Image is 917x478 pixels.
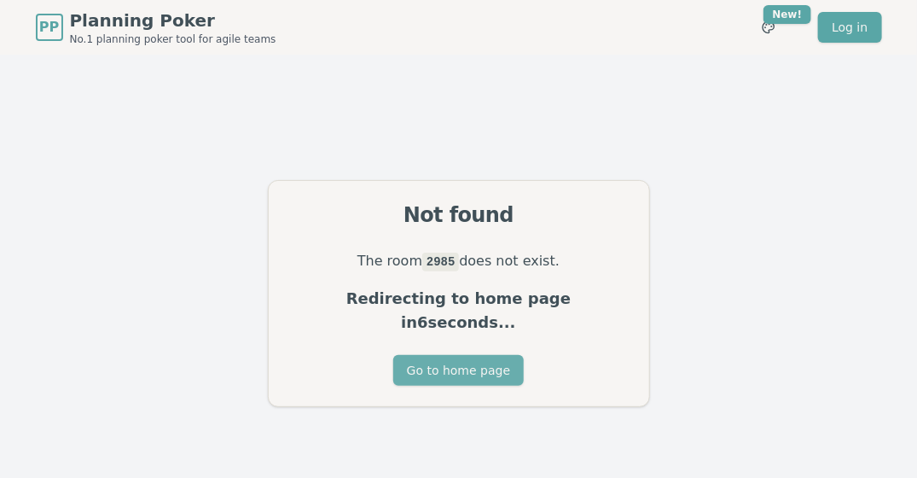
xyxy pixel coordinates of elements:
button: New! [753,12,784,43]
span: PP [39,17,59,38]
div: New! [763,5,812,24]
p: The room does not exist. [289,249,629,273]
a: Log in [818,12,881,43]
span: Planning Poker [70,9,276,32]
a: PPPlanning PokerNo.1 planning poker tool for agile teams [36,9,276,46]
p: Redirecting to home page in 6 seconds... [289,287,629,335]
span: No.1 planning poker tool for agile teams [70,32,276,46]
code: 2985 [422,253,459,271]
button: Go to home page [393,355,524,386]
div: Not found [289,201,629,229]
